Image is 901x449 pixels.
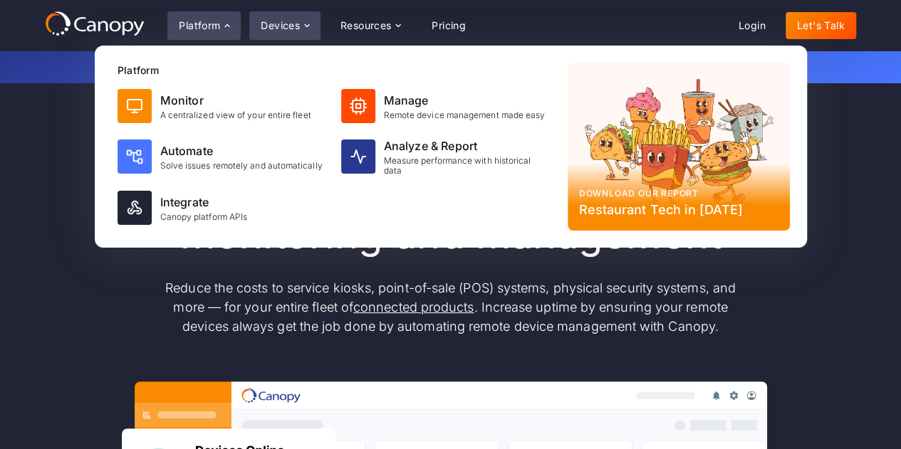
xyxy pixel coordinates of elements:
div: Analyze & Report [384,137,551,154]
nav: Platform [95,46,807,248]
div: Resources [340,21,392,31]
div: Download our report [579,187,778,200]
a: Analyze & ReportMeasure performance with historical data [335,132,556,182]
a: AutomateSolve issues remotely and automatically [112,132,333,182]
a: Let's Talk [786,12,856,39]
a: IntegrateCanopy platform APIs [112,185,333,231]
a: connected products [353,300,474,315]
a: Pricing [420,12,477,39]
div: Platform [179,21,220,31]
div: Integrate [160,194,248,211]
div: Platform [167,11,241,40]
div: Devices [249,11,321,40]
div: Platform [118,63,556,78]
div: A centralized view of your entire fleet [160,110,311,120]
a: Login [727,12,777,39]
div: Monitor [160,92,311,109]
a: MonitorA centralized view of your entire fleet [112,83,333,129]
div: Manage [384,92,546,109]
a: Download our reportRestaurant Tech in [DATE] [568,63,790,231]
div: Devices [261,21,300,31]
div: Automate [160,142,323,159]
p: Reduce the costs to service kiosks, point-of-sale (POS) systems, physical security systems, and m... [152,278,750,336]
div: Remote device management made easy [384,110,546,120]
div: Solve issues remotely and automatically [160,161,323,171]
div: Measure performance with historical data [384,156,551,176]
div: Resources [329,11,412,40]
a: ManageRemote device management made easy [335,83,556,129]
div: Canopy platform APIs [160,212,248,222]
div: Restaurant Tech in [DATE] [579,200,778,219]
